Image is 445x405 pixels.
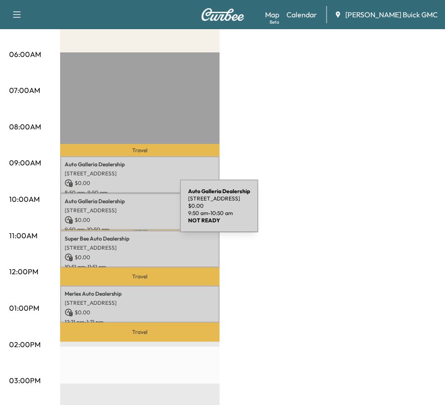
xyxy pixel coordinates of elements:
p: 01:00PM [9,302,39,313]
p: 06:00AM [9,49,41,60]
p: 10:00AM [9,194,40,205]
b: NOT READY [188,217,220,224]
p: $ 0.00 [65,179,215,187]
p: $ 0.00 [65,308,215,317]
p: 8:50 am - 9:50 am [65,189,215,196]
a: Calendar [286,9,317,20]
p: [STREET_ADDRESS] [65,207,215,214]
a: MapBeta [265,9,279,20]
b: Auto Galleria Dealership [188,188,250,195]
p: Travel [60,144,220,156]
p: [STREET_ADDRESS] [65,244,215,251]
p: 02:00PM [9,339,41,350]
p: Merlex Auto Dealership [65,290,215,297]
p: 07:00AM [9,85,40,96]
p: 09:00AM [9,157,41,168]
p: Travel [60,267,220,286]
p: Super Bee Auto Dealership [65,235,215,242]
div: Beta [270,19,279,26]
p: [STREET_ADDRESS] [188,195,250,202]
p: 11:00AM [9,230,37,241]
p: $ 0.00 [188,202,250,210]
p: 03:00PM [9,375,41,386]
p: Travel [60,323,220,342]
p: 12:21 pm - 1:21 pm [65,318,215,326]
p: [STREET_ADDRESS] [65,170,215,177]
p: 10:51 am - 11:51 am [65,263,215,271]
span: [PERSON_NAME] Buick GMC [345,9,438,20]
p: Auto Galleria Dealership [65,161,215,168]
img: Curbee Logo [201,8,245,21]
p: $ 0.00 [65,253,215,261]
p: 12:00PM [9,266,38,277]
p: 9:50 am - 10:50 am [188,210,250,217]
p: 08:00AM [9,121,41,132]
p: [STREET_ADDRESS] [65,299,215,307]
p: 9:50 am - 10:50 am [65,226,215,233]
p: $ 0.00 [65,216,215,224]
p: Auto Galleria Dealership [65,198,215,205]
